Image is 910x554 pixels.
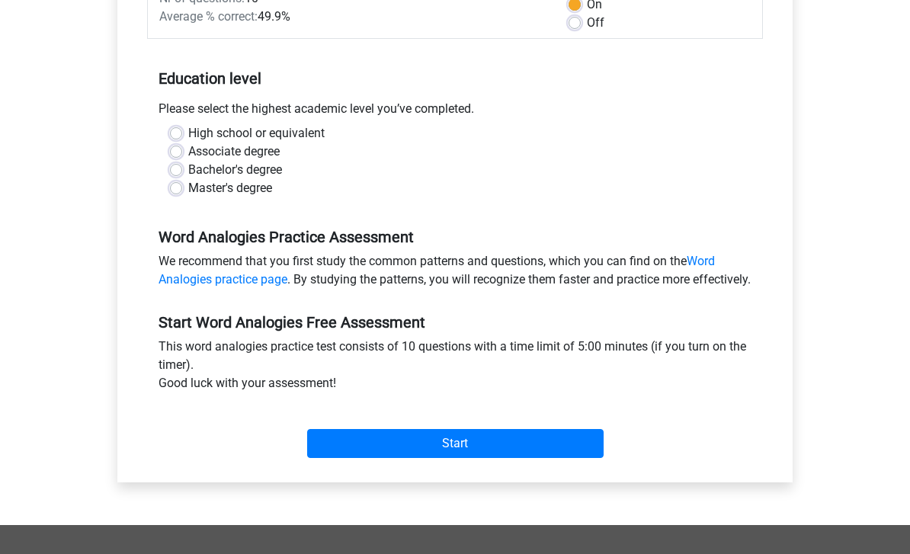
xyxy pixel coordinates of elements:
[159,228,751,246] h5: Word Analogies Practice Assessment
[147,338,763,399] div: This word analogies practice test consists of 10 questions with a time limit of 5:00 minutes (if ...
[188,179,272,197] label: Master's degree
[188,124,325,143] label: High school or equivalent
[307,429,604,458] input: Start
[148,8,557,26] div: 49.9%
[147,252,763,295] div: We recommend that you first study the common patterns and questions, which you can find on the . ...
[587,14,604,32] label: Off
[159,313,751,331] h5: Start Word Analogies Free Assessment
[188,143,280,161] label: Associate degree
[159,63,751,94] h5: Education level
[147,100,763,124] div: Please select the highest academic level you’ve completed.
[188,161,282,179] label: Bachelor's degree
[159,9,258,24] span: Average % correct:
